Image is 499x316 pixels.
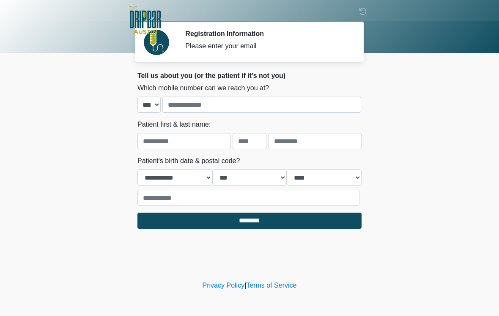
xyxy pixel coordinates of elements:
label: Patient's birth date & postal code? [137,156,240,166]
a: Terms of Service [246,282,296,289]
a: | [244,282,246,289]
div: Please enter your email [185,41,349,51]
label: Which mobile number can we reach you at? [137,83,269,93]
img: Agent Avatar [144,30,169,55]
h2: Tell us about you (or the patient if it's not you) [137,72,362,80]
label: Patient first & last name: [137,119,211,130]
img: The DRIPBaR - Austin The Domain Logo [129,6,161,34]
a: Privacy Policy [203,282,245,289]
